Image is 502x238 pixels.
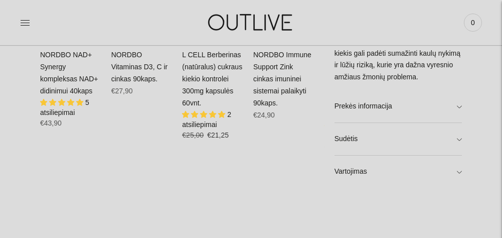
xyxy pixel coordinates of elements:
[464,12,482,34] a: 0
[40,119,62,127] span: €43,90
[253,111,275,119] span: €24,90
[111,51,168,83] a: NORDBO Vitaminas D3, C ir cinkas 90kaps.
[466,16,480,30] span: 0
[40,98,85,106] span: 5.00 stars
[189,5,314,40] img: OUTLIVE
[111,87,133,95] span: €27,90
[334,91,462,123] a: Prekės informacija
[334,124,462,156] a: Sudėtis
[182,131,204,139] s: €25,00
[334,156,462,188] a: Vartojimas
[40,98,89,116] span: 5 atsiliepimai
[253,51,311,107] a: NORDBO Immune Support Zink cinkas imuninei sistemai palaikyti 90kaps.
[182,51,242,107] a: L CELL Berberinas (natūralus) cukraus kiekio kontrolei 300mg kapsulės 60vnt.
[40,51,98,95] a: NORDBO NAD+ Synergy kompleksas NAD+ didinimui 40kaps
[182,110,231,129] span: 2 atsiliepimai
[207,131,229,139] span: €21,25
[182,110,227,118] span: 5.00 stars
